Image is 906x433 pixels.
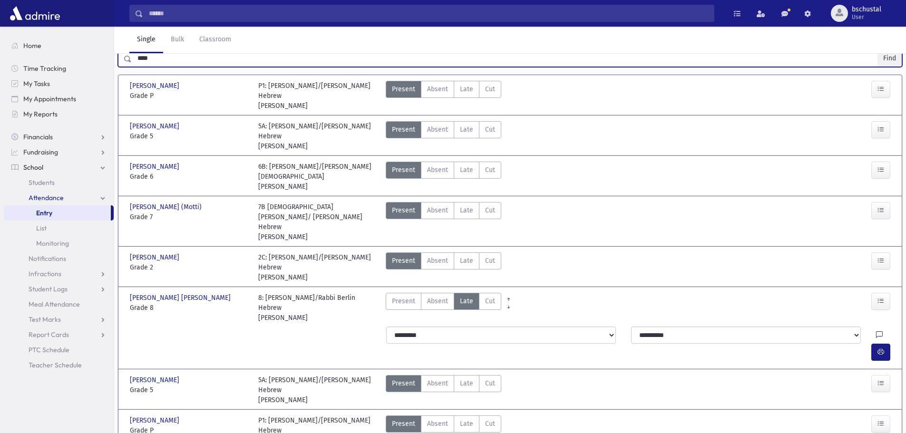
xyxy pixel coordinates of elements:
div: 8: [PERSON_NAME]/Rabbi Berlin Hebrew [PERSON_NAME] [258,293,377,323]
span: Cut [485,165,495,175]
span: Absent [427,205,448,215]
span: [PERSON_NAME] [PERSON_NAME] [130,293,233,303]
span: Grade 7 [130,212,249,222]
span: Cut [485,378,495,388]
span: Monitoring [36,239,69,248]
span: [PERSON_NAME] [130,162,181,172]
span: Present [392,125,415,135]
input: Search [143,5,714,22]
span: Present [392,165,415,175]
div: 6B: [PERSON_NAME]/[PERSON_NAME] [DEMOGRAPHIC_DATA] [PERSON_NAME] [258,162,377,192]
span: School [23,163,43,172]
a: Student Logs [4,281,114,297]
span: Grade P [130,91,249,101]
a: Time Tracking [4,61,114,76]
span: Present [392,84,415,94]
div: 2C: [PERSON_NAME]/[PERSON_NAME] Hebrew [PERSON_NAME] [258,252,377,282]
span: Report Cards [29,330,69,339]
span: Late [460,84,473,94]
div: 5A: [PERSON_NAME]/[PERSON_NAME] Hebrew [PERSON_NAME] [258,375,377,405]
span: Time Tracking [23,64,66,73]
span: Late [460,296,473,306]
span: [PERSON_NAME] [130,252,181,262]
span: My Tasks [23,79,50,88]
a: Entry [4,205,111,221]
span: Fundraising [23,148,58,156]
div: AttTypes [386,81,501,111]
span: Grade 5 [130,385,249,395]
span: PTC Schedule [29,346,69,354]
span: Grade 6 [130,172,249,182]
span: Home [23,41,41,50]
span: Present [392,205,415,215]
span: [PERSON_NAME] [130,375,181,385]
span: Infractions [29,269,61,278]
span: My Reports [23,110,58,118]
div: 7B [DEMOGRAPHIC_DATA][PERSON_NAME]/ [PERSON_NAME] Hebrew [PERSON_NAME] [258,202,377,242]
a: List [4,221,114,236]
span: Entry [36,209,52,217]
a: Report Cards [4,327,114,342]
span: Late [460,205,473,215]
span: Meal Attendance [29,300,80,308]
span: Cut [485,84,495,94]
span: Student Logs [29,285,68,293]
a: Home [4,38,114,53]
span: [PERSON_NAME] [130,121,181,131]
a: Classroom [192,27,239,53]
span: Absent [427,84,448,94]
a: Fundraising [4,144,114,160]
span: Grade 5 [130,131,249,141]
span: Attendance [29,193,64,202]
span: Absent [427,125,448,135]
a: Students [4,175,114,190]
span: Absent [427,378,448,388]
span: Absent [427,419,448,429]
div: P1: [PERSON_NAME]/[PERSON_NAME] Hebrew [PERSON_NAME] [258,81,377,111]
span: Present [392,419,415,429]
a: Test Marks [4,312,114,327]
span: Financials [23,133,53,141]
span: Present [392,256,415,266]
span: List [36,224,47,232]
div: AttTypes [386,202,501,242]
button: Find [877,50,902,67]
a: Attendance [4,190,114,205]
a: Notifications [4,251,114,266]
span: Absent [427,165,448,175]
span: bschustal [852,6,881,13]
span: Cut [485,125,495,135]
a: My Appointments [4,91,114,106]
span: [PERSON_NAME] [130,415,181,425]
span: Present [392,296,415,306]
span: Test Marks [29,315,61,324]
a: Bulk [163,27,192,53]
span: Cut [485,256,495,266]
span: Late [460,378,473,388]
div: 5A: [PERSON_NAME]/[PERSON_NAME] Hebrew [PERSON_NAME] [258,121,377,151]
span: Grade 2 [130,262,249,272]
span: Absent [427,256,448,266]
span: Late [460,125,473,135]
a: Financials [4,129,114,144]
a: Meal Attendance [4,297,114,312]
div: AttTypes [386,252,501,282]
div: AttTypes [386,121,501,151]
span: Present [392,378,415,388]
a: Monitoring [4,236,114,251]
span: My Appointments [23,95,76,103]
a: Teacher Schedule [4,357,114,373]
span: Cut [485,205,495,215]
a: My Reports [4,106,114,122]
div: AttTypes [386,162,501,192]
span: Late [460,256,473,266]
a: Single [129,27,163,53]
div: AttTypes [386,293,501,323]
span: Students [29,178,55,187]
span: Late [460,419,473,429]
span: [PERSON_NAME] (Motti) [130,202,204,212]
a: My Tasks [4,76,114,91]
span: Cut [485,296,495,306]
span: [PERSON_NAME] [130,81,181,91]
img: AdmirePro [8,4,62,23]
